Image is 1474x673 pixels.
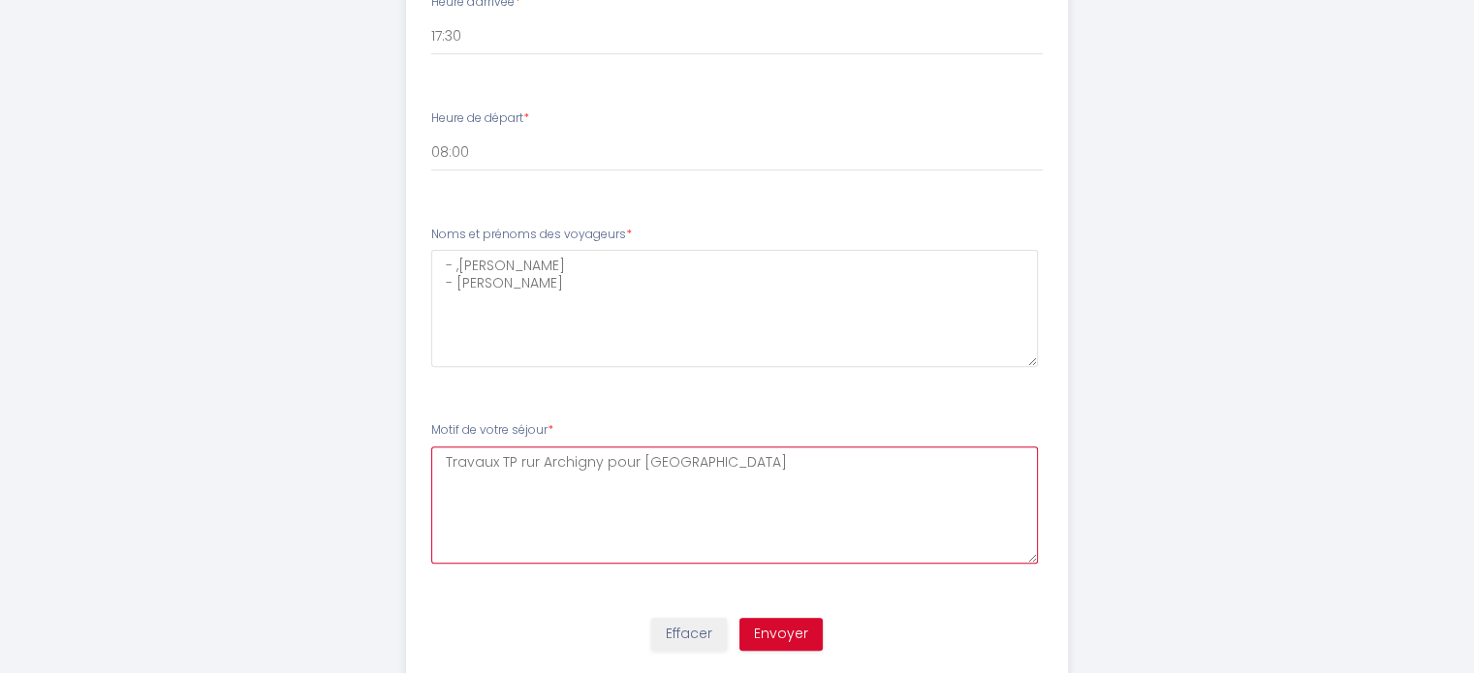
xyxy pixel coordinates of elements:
[739,618,823,651] button: Envoyer
[431,109,529,128] label: Heure de départ
[651,618,727,651] button: Effacer
[431,421,553,440] label: Motif de votre séjour
[431,226,632,244] label: Noms et prénoms des voyageurs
